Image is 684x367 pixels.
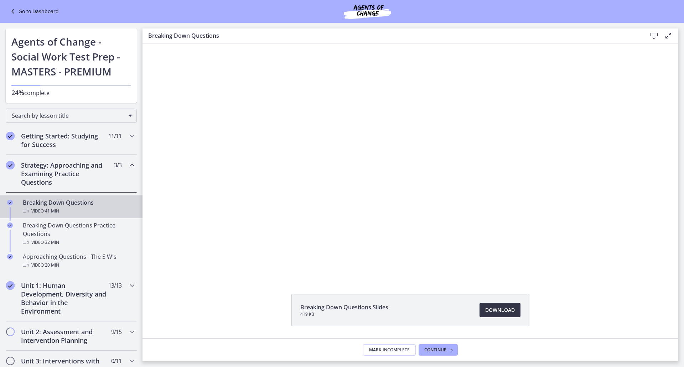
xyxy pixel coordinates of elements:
i: Completed [6,161,15,169]
h1: Agents of Change - Social Work Test Prep - MASTERS - PREMIUM [11,34,131,79]
i: Completed [6,281,15,290]
span: · 41 min [44,207,59,215]
a: Download [480,303,520,317]
h2: Unit 2: Assessment and Intervention Planning [21,327,108,345]
div: Search by lesson title [6,109,137,123]
h3: Breaking Down Questions [148,31,636,40]
span: 419 KB [300,311,388,317]
span: 11 / 11 [108,132,121,140]
span: 9 / 15 [111,327,121,336]
button: Mark Incomplete [363,344,416,356]
iframe: Video Lesson [142,43,678,278]
i: Completed [7,222,13,228]
button: Continue [419,344,458,356]
span: Continue [424,347,446,353]
span: 0 / 11 [111,357,121,365]
div: Video [23,261,134,269]
img: Agents of Change [325,3,410,20]
div: Approaching Questions - The 5 W's [23,252,134,269]
h2: Strategy: Approaching and Examining Practice Questions [21,161,108,187]
div: Video [23,207,134,215]
span: Search by lesson title [12,112,125,120]
span: · 32 min [44,238,59,247]
h2: Unit 1: Human Development, Diversity and Behavior in the Environment [21,281,108,315]
span: Mark Incomplete [369,347,410,353]
i: Completed [7,254,13,259]
p: complete [11,88,131,97]
span: 3 / 3 [114,161,121,169]
div: Breaking Down Questions [23,198,134,215]
div: Video [23,238,134,247]
i: Completed [6,132,15,140]
span: 24% [11,88,24,97]
span: · 20 min [44,261,59,269]
span: Download [485,306,515,314]
i: Completed [7,200,13,205]
a: Go to Dashboard [9,7,59,16]
span: Breaking Down Questions Slides [300,303,388,311]
span: 13 / 13 [108,281,121,290]
h2: Getting Started: Studying for Success [21,132,108,149]
div: Breaking Down Questions Practice Questions [23,221,134,247]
